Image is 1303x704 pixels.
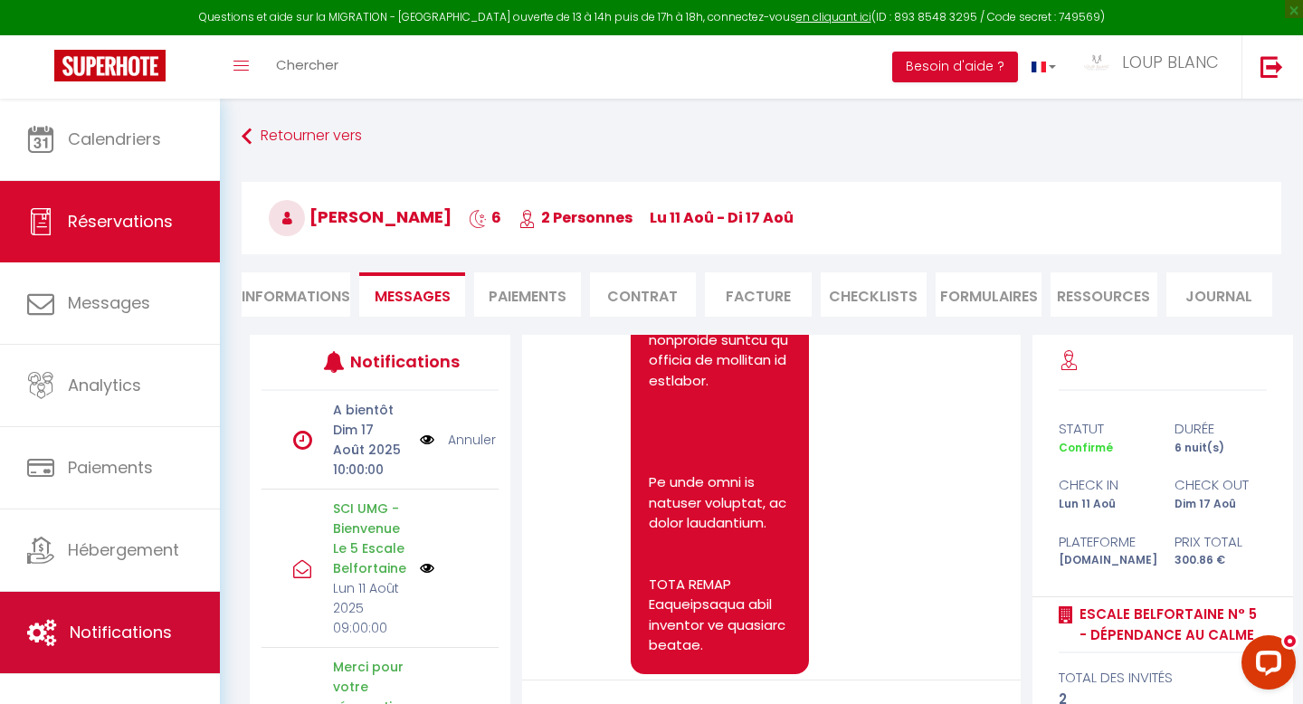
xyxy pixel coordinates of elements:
p: SCI UMG - Bienvenue Le 5 Escale Belfortaine [333,499,408,578]
div: 6 nuit(s) [1163,440,1279,457]
li: Ressources [1051,272,1156,317]
button: Besoin d'aide ? [892,52,1018,82]
iframe: LiveChat chat widget [1227,628,1303,704]
li: Paiements [474,272,580,317]
span: [PERSON_NAME] [269,205,452,228]
img: ... [1083,53,1110,71]
span: Analytics [68,374,141,396]
li: FORMULAIRES [936,272,1041,317]
div: total des invités [1059,667,1268,689]
div: Lun 11 Aoû [1047,496,1163,513]
li: CHECKLISTS [821,272,927,317]
div: statut [1047,418,1163,440]
li: Contrat [590,272,696,317]
div: [DOMAIN_NAME] [1047,552,1163,569]
div: durée [1163,418,1279,440]
p: A bientôt [333,400,408,420]
li: Facture [705,272,811,317]
img: Super Booking [54,50,166,81]
span: Calendriers [68,128,161,150]
a: Chercher [262,35,352,99]
span: Messages [68,291,150,314]
div: check in [1047,474,1163,496]
span: Paiements [68,456,153,479]
img: logout [1260,55,1283,78]
div: check out [1163,474,1279,496]
li: Informations [242,272,350,317]
li: Journal [1166,272,1272,317]
a: Retourner vers [242,120,1281,153]
img: NO IMAGE [420,430,434,450]
p: Lun 11 Août 2025 09:00:00 [333,578,408,638]
span: Hébergement [68,538,179,561]
div: Dim 17 Aoû [1163,496,1279,513]
div: Plateforme [1047,531,1163,553]
span: 6 [469,207,501,228]
span: Confirmé [1059,440,1113,455]
a: Escale Belfortaine N° 5 - Dépendance au calme [1073,604,1268,646]
span: Réservations [68,210,173,233]
div: Prix total [1163,531,1279,553]
a: en cliquant ici [796,9,871,24]
span: Messages [375,286,451,307]
span: Chercher [276,55,338,74]
span: LOUP BLANC [1122,51,1219,73]
div: 300.86 € [1163,552,1279,569]
span: 2 Personnes [518,207,632,228]
a: ... LOUP BLANC [1070,35,1241,99]
a: Annuler [448,430,496,450]
span: lu 11 Aoû - di 17 Aoû [650,207,794,228]
span: Notifications [70,621,172,643]
p: Dim 17 Août 2025 10:00:00 [333,420,408,480]
img: NO IMAGE [420,561,434,576]
h3: Notifications [350,341,449,382]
